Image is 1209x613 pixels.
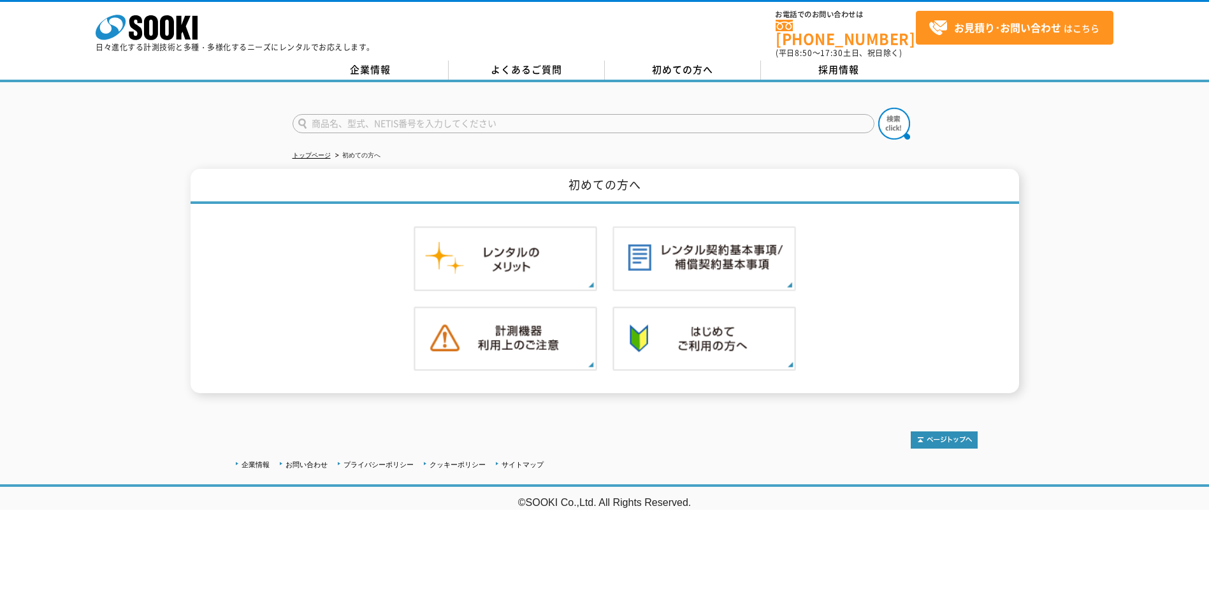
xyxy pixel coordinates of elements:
[414,306,597,371] img: 計測機器ご利用上のご注意
[911,431,978,449] img: トップページへ
[878,108,910,140] img: btn_search.png
[761,61,917,80] a: 採用情報
[652,62,713,76] span: 初めての方へ
[929,18,1099,38] span: はこちら
[776,11,916,18] span: お電話でのお問い合わせは
[191,169,1019,204] h1: 初めての方へ
[502,461,544,468] a: サイトマップ
[286,461,328,468] a: お問い合わせ
[430,461,486,468] a: クッキーポリシー
[242,461,270,468] a: 企業情報
[96,43,375,51] p: 日々進化する計測技術と多種・多様化するニーズにレンタルでお応えします。
[795,47,813,59] span: 8:50
[612,306,796,371] img: 初めての方へ
[776,20,916,46] a: [PHONE_NUMBER]
[820,47,843,59] span: 17:30
[776,47,902,59] span: (平日 ～ 土日、祝日除く)
[333,149,380,162] li: 初めての方へ
[293,114,874,133] input: 商品名、型式、NETIS番号を入力してください
[449,61,605,80] a: よくあるご質問
[954,20,1061,35] strong: お見積り･お問い合わせ
[344,461,414,468] a: プライバシーポリシー
[293,152,331,159] a: トップページ
[414,226,597,291] img: レンタルのメリット
[612,226,796,291] img: レンタル契約基本事項／補償契約基本事項
[916,11,1113,45] a: お見積り･お問い合わせはこちら
[293,61,449,80] a: 企業情報
[605,61,761,80] a: 初めての方へ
